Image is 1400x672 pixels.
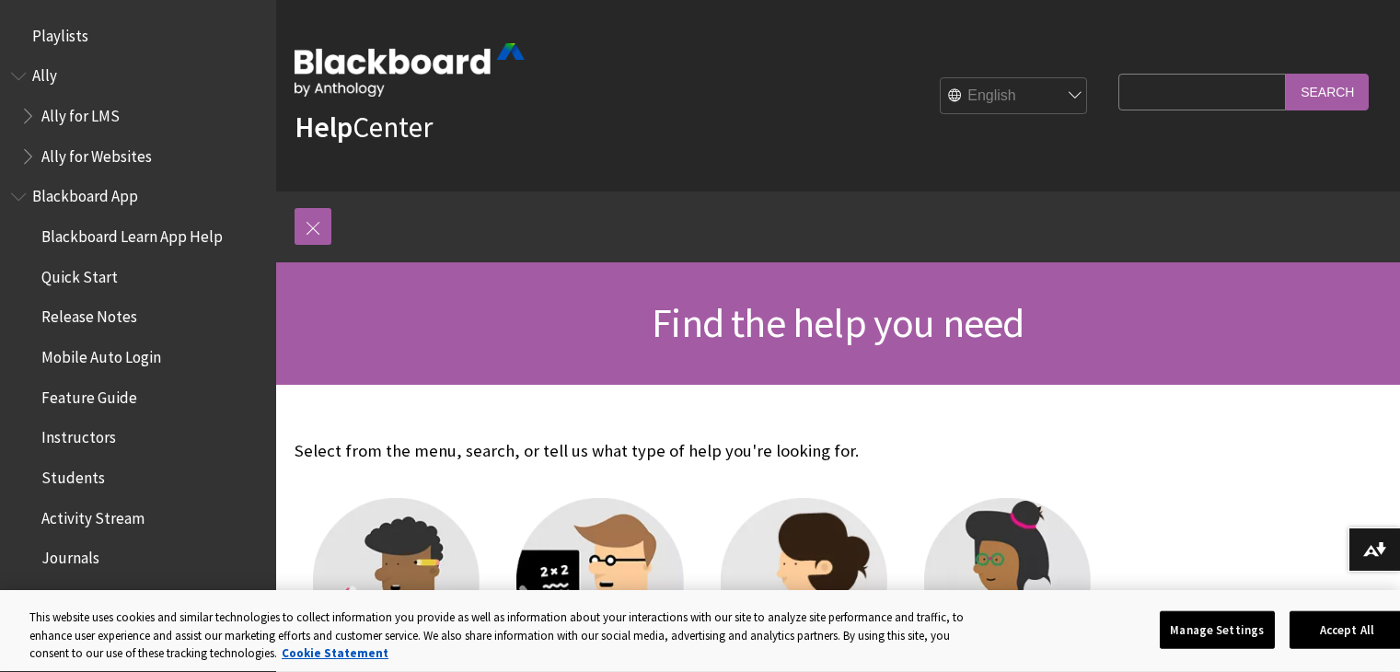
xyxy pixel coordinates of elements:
[295,109,353,145] strong: Help
[41,382,137,407] span: Feature Guide
[41,261,118,286] span: Quick Start
[313,498,480,665] img: Student
[41,221,223,246] span: Blackboard Learn App Help
[41,462,105,487] span: Students
[41,543,99,568] span: Journals
[295,109,433,145] a: HelpCenter
[941,78,1088,115] select: Site Language Selector
[721,498,887,665] img: Administrator
[516,498,683,665] img: Instructor
[41,503,145,527] span: Activity Stream
[295,439,1109,463] p: Select from the menu, search, or tell us what type of help you're looking for.
[282,645,388,661] a: More information about your privacy, opens in a new tab
[11,20,265,52] nav: Book outline for Playlists
[41,100,120,125] span: Ally for LMS
[41,141,152,166] span: Ally for Websites
[1160,610,1275,649] button: Manage Settings
[295,43,525,97] img: Blackboard by Anthology
[11,61,265,172] nav: Book outline for Anthology Ally Help
[652,297,1024,348] span: Find the help you need
[32,61,57,86] span: Ally
[41,342,161,366] span: Mobile Auto Login
[32,20,88,45] span: Playlists
[41,302,137,327] span: Release Notes
[32,181,138,206] span: Blackboard App
[41,583,215,608] span: Courses and Organizations
[29,608,980,663] div: This website uses cookies and similar technologies to collect information you provide as well as ...
[1286,74,1369,110] input: Search
[41,423,116,447] span: Instructors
